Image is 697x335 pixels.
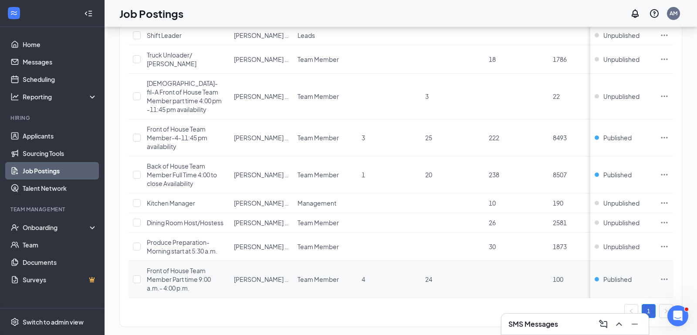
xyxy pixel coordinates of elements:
td: Craig Road & Scott Robinson [230,193,293,213]
span: 24 [425,275,432,283]
svg: QuestionInfo [649,8,660,19]
a: Team [23,236,97,254]
svg: Settings [10,318,19,326]
span: 1786 [553,55,567,63]
td: Craig Road & Scott Robinson [230,233,293,261]
td: Craig Road & Scott Robinson [230,119,293,156]
svg: Ellipses [660,242,669,251]
span: left [629,308,634,314]
a: Scheduling [23,71,97,88]
span: [PERSON_NAME] Road & [PERSON_NAME] [234,92,355,100]
div: Switch to admin view [23,318,84,326]
span: 1873 [553,243,567,250]
a: SurveysCrown [23,271,97,288]
span: 1 [362,171,365,179]
a: Messages [23,53,97,71]
td: Team Member [293,233,357,261]
span: Unpublished [603,218,639,227]
div: AM [670,10,677,17]
h1: Job Postings [119,6,183,21]
td: Craig Road & Scott Robinson [230,74,293,119]
span: 3 [362,134,365,142]
span: Truck Unloader/ [PERSON_NAME] [147,51,196,68]
li: Next Page [659,304,673,318]
span: 18 [489,55,496,63]
span: 222 [489,134,499,142]
a: Sourcing Tools [23,145,97,162]
span: [PERSON_NAME] Road & [PERSON_NAME] [234,134,355,142]
span: Produce Preparation- Morning start at 5:30 a.m. [147,238,217,255]
span: Management [298,199,336,207]
a: Job Postings [23,162,97,179]
span: 3 [425,92,429,100]
svg: Ellipses [660,275,669,284]
td: Management [293,193,357,213]
span: Published [603,170,632,179]
span: Team Member [298,275,339,283]
iframe: Intercom live chat [667,305,688,326]
span: Kitchen Manager [147,199,195,207]
button: left [624,304,638,318]
td: Team Member [293,156,357,193]
span: 20 [425,171,432,179]
button: ComposeMessage [596,317,610,331]
span: Unpublished [603,242,639,251]
span: 100 [553,275,563,283]
span: [DEMOGRAPHIC_DATA]-fil-A Front of House Team Member part time 4:00 pm -11:45 pm availability [147,79,222,113]
button: right [659,304,673,318]
div: Hiring [10,114,95,122]
span: [PERSON_NAME] Road & [PERSON_NAME] [234,219,355,227]
span: [PERSON_NAME] Road & [PERSON_NAME] [234,31,355,39]
button: Minimize [628,317,642,331]
div: Onboarding [23,223,90,232]
span: [PERSON_NAME] Road & [PERSON_NAME] [234,55,355,63]
td: Team Member [293,119,357,156]
span: 22 [553,92,560,100]
a: Talent Network [23,179,97,197]
span: Unpublished [603,92,639,101]
span: 25 [425,134,432,142]
span: [PERSON_NAME] Road & [PERSON_NAME] [234,243,355,250]
svg: WorkstreamLogo [10,9,18,17]
span: Unpublished [603,55,639,64]
span: 26 [489,219,496,227]
span: 10 [489,199,496,207]
td: Craig Road & Scott Robinson [230,213,293,233]
div: Team Management [10,206,95,213]
span: Shift Leader [147,31,182,39]
span: 8507 [553,171,567,179]
td: Team Member [293,74,357,119]
td: Craig Road & Scott Robinson [230,261,293,298]
span: Front of House Team Member Part time 9:00 a.m.- 4:00 p.m. [147,267,211,292]
a: Applicants [23,127,97,145]
span: Team Member [298,55,339,63]
span: right [663,308,669,314]
h3: SMS Messages [508,319,558,329]
span: Published [603,133,632,142]
svg: Minimize [629,319,640,329]
span: 238 [489,171,499,179]
svg: Collapse [84,9,93,18]
a: Documents [23,254,97,271]
td: Craig Road & Scott Robinson [230,156,293,193]
td: Team Member [293,261,357,298]
span: 30 [489,243,496,250]
svg: Ellipses [660,31,669,40]
svg: Notifications [630,8,640,19]
span: Published [603,275,632,284]
span: [PERSON_NAME] Road & [PERSON_NAME] [234,199,355,207]
li: Previous Page [624,304,638,318]
td: Craig Road & Scott Robinson [230,45,293,74]
svg: UserCheck [10,223,19,232]
button: ChevronUp [612,317,626,331]
td: Team Member [293,213,357,233]
span: [PERSON_NAME] Road & [PERSON_NAME] [234,171,355,179]
span: Team Member [298,92,339,100]
svg: Ellipses [660,133,669,142]
span: 2581 [553,219,567,227]
span: 4 [362,275,365,283]
span: Unpublished [603,31,639,40]
span: 8493 [553,134,567,142]
td: Craig Road & Scott Robinson [230,26,293,45]
span: Unpublished [603,199,639,207]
